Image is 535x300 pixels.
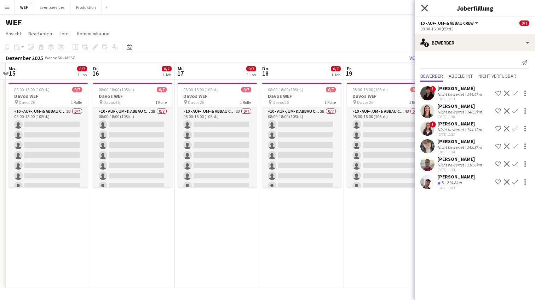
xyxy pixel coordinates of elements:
[7,69,16,77] span: 15
[437,138,483,145] div: [PERSON_NAME]
[262,107,341,193] app-card-role: 10 - Auf-, Um- & Abbau Crew2B0/708:00-18:00 (10Std.)
[8,65,16,72] span: Mo.
[347,93,426,99] h3: Davos WEF
[415,34,535,51] div: Bewerber
[15,0,34,14] button: WEF
[331,72,340,77] div: 1 Job
[331,66,341,71] span: 0/7
[28,30,52,37] span: Bearbeiten
[93,83,172,187] app-job-card: 08:00-18:00 (10Std.)0/7Davos WEF Davos 261 Rolle10 - Auf-, Um- & Abbau Crew2B0/708:00-18:00 (10Std.)
[262,83,341,187] app-job-card: 08:00-18:00 (10Std.)0/7Davos WEF Davos 261 Rolle10 - Auf-, Um- & Abbau Crew2B0/708:00-18:00 (10Std.)
[437,97,483,101] div: [DATE] 10:53
[8,93,88,99] h3: Davos WEF
[247,72,256,77] div: 1 Job
[268,87,303,92] span: 08:00-18:00 (10Std.)
[77,72,87,77] div: 1 Job
[420,26,529,31] div: 08:00-16:00 (8Std.)
[437,150,483,154] div: [DATE] 11:24
[445,180,463,186] div: 214.8km
[77,66,87,71] span: 0/7
[3,29,24,38] a: Ansicht
[93,93,172,99] h3: Davos WEF
[74,29,112,38] a: Kommunikation
[478,73,516,78] span: Nicht verfügbar
[465,92,483,97] div: 144.6km
[415,4,535,13] h3: Joberfüllung
[465,127,483,132] div: 144.1km
[6,17,22,28] h1: WEF
[99,87,134,92] span: 08:00-18:00 (10Std.)
[8,107,88,193] app-card-role: 10 - Auf-, Um- & Abbau Crew2B0/708:00-18:00 (10Std.)
[241,87,251,92] span: 0/7
[519,20,529,26] span: 0/7
[437,109,465,114] div: Nicht bewertet
[45,55,62,60] span: Woche 50
[262,93,341,99] h3: Davos WEF
[465,145,483,150] div: 149.8km
[437,120,483,127] div: [PERSON_NAME]
[437,156,483,162] div: [PERSON_NAME]
[261,69,270,77] span: 18
[326,87,336,92] span: 0/7
[188,100,204,105] span: Davos 26
[465,109,483,114] div: 140.3km
[93,65,99,72] span: Di.
[437,162,465,167] div: Nicht bewertet
[162,66,172,71] span: 0/7
[272,100,289,105] span: Davos 26
[25,29,55,38] a: Bearbeiten
[437,186,475,190] div: [DATE] 13:03
[178,65,184,72] span: Mi.
[437,85,483,92] div: [PERSON_NAME]
[6,54,43,61] div: Dezember 2025
[437,132,483,137] div: [DATE] 11:23
[262,65,270,72] span: Do.
[437,167,483,172] div: [DATE] 11:33
[449,73,473,78] span: Abgelehnt
[420,20,479,26] button: 10 - Auf-, Um- & Abbau Crew
[347,107,426,193] app-card-role: 10 - Auf-, Um- & Abbau Crew4B0/708:00-18:00 (10Std.)
[407,53,474,63] button: Veröffentlichen Sie 1 Job
[103,100,120,105] span: Davos 26
[437,92,465,97] div: Nicht bewertet
[352,87,388,92] span: 08:00-18:00 (10Std.)
[93,107,172,193] app-card-role: 10 - Auf-, Um- & Abbau Crew2B0/708:00-18:00 (10Std.)
[71,100,82,105] span: 1 Rolle
[346,69,352,77] span: 19
[56,29,73,38] a: Jobs
[70,0,102,14] button: Produktion
[437,127,465,132] div: Nicht bewertet
[8,83,88,187] app-job-card: 08:00-18:00 (10Std.)0/7Davos WEF Davos 261 Rolle10 - Auf-, Um- & Abbau Crew2B0/708:00-18:00 (10Std.)
[357,100,373,105] span: Davos 26
[465,162,483,167] div: 210.6km
[72,87,82,92] span: 0/7
[178,93,257,99] h3: Davos WEF
[246,66,256,71] span: 0/7
[430,86,436,92] span: !
[177,69,184,77] span: 17
[65,55,75,60] div: MESZ
[178,83,257,187] app-job-card: 08:00-18:00 (10Std.)0/7Davos WEF Davos 261 Rolle10 - Auf-, Um- & Abbau Crew2B0/708:00-18:00 (10Std.)
[437,103,483,109] div: [PERSON_NAME]
[19,100,35,105] span: Davos 26
[347,83,426,187] app-job-card: 08:00-18:00 (10Std.)0/7Davos WEF Davos 261 Rolle10 - Auf-, Um- & Abbau Crew4B0/708:00-18:00 (10Std.)
[183,87,219,92] span: 08:00-18:00 (10Std.)
[324,100,336,105] span: 1 Rolle
[92,69,99,77] span: 16
[442,180,444,185] span: 5
[178,107,257,193] app-card-role: 10 - Auf-, Um- & Abbau Crew2B0/708:00-18:00 (10Std.)
[437,173,475,180] div: [PERSON_NAME]
[6,30,21,37] span: Ansicht
[420,20,474,26] span: 10 - Auf-, Um- & Abbau Crew
[155,100,167,105] span: 1 Rolle
[420,73,443,78] span: Bewerber
[59,30,70,37] span: Jobs
[162,72,171,77] div: 1 Job
[409,100,420,105] span: 1 Rolle
[157,87,167,92] span: 0/7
